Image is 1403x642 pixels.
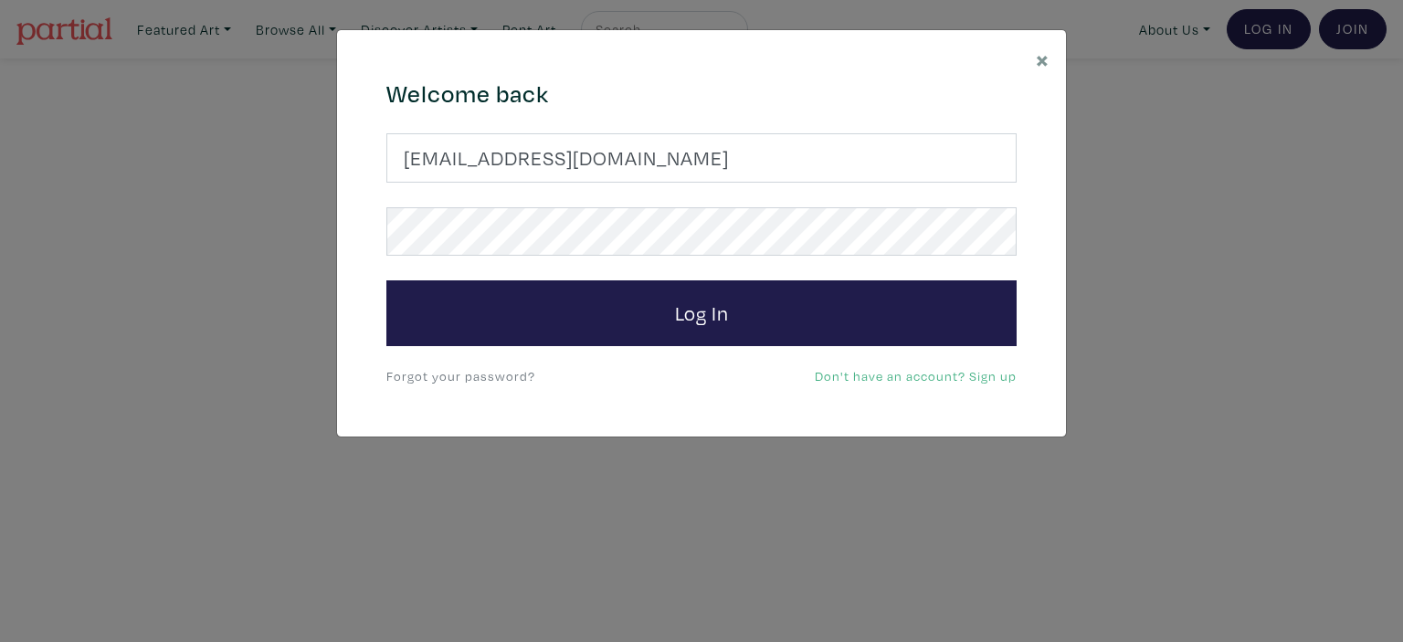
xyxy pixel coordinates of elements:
input: Your email [386,133,1017,183]
button: Close [1019,30,1066,88]
span: × [1036,43,1050,75]
a: Forgot your password? [386,367,535,384]
h4: Welcome back [386,79,1017,109]
a: Don't have an account? Sign up [815,367,1017,384]
button: Log In [386,280,1017,346]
